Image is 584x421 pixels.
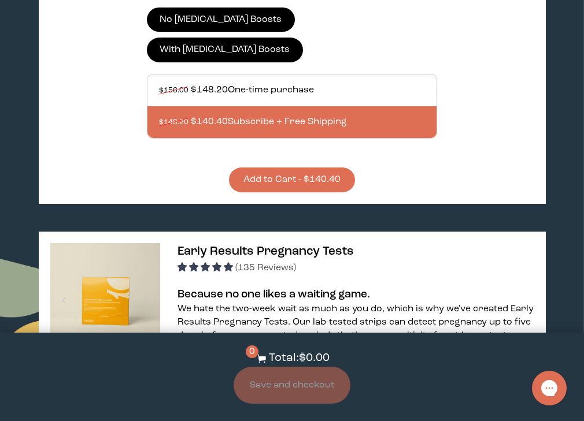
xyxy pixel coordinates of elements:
[178,303,534,342] p: We hate the two-week wait as much as you do, which is why we've created Early Results Pregnancy T...
[178,245,354,258] span: Early Results Pregnancy Tests
[526,367,572,409] iframe: Gorgias live chat messenger
[246,345,258,358] span: 0
[269,350,330,367] p: Total: $0.00
[50,243,160,353] img: thumbnail image
[147,38,303,62] label: With [MEDICAL_DATA] Boosts
[229,167,355,192] button: Add to Cart - $140.40
[147,8,295,32] label: No [MEDICAL_DATA] Boosts
[178,289,370,300] strong: Because no one likes a waiting game.
[235,263,296,273] span: (135 Reviews)
[178,263,235,273] span: 4.99 stars
[234,367,350,404] button: Save and checkout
